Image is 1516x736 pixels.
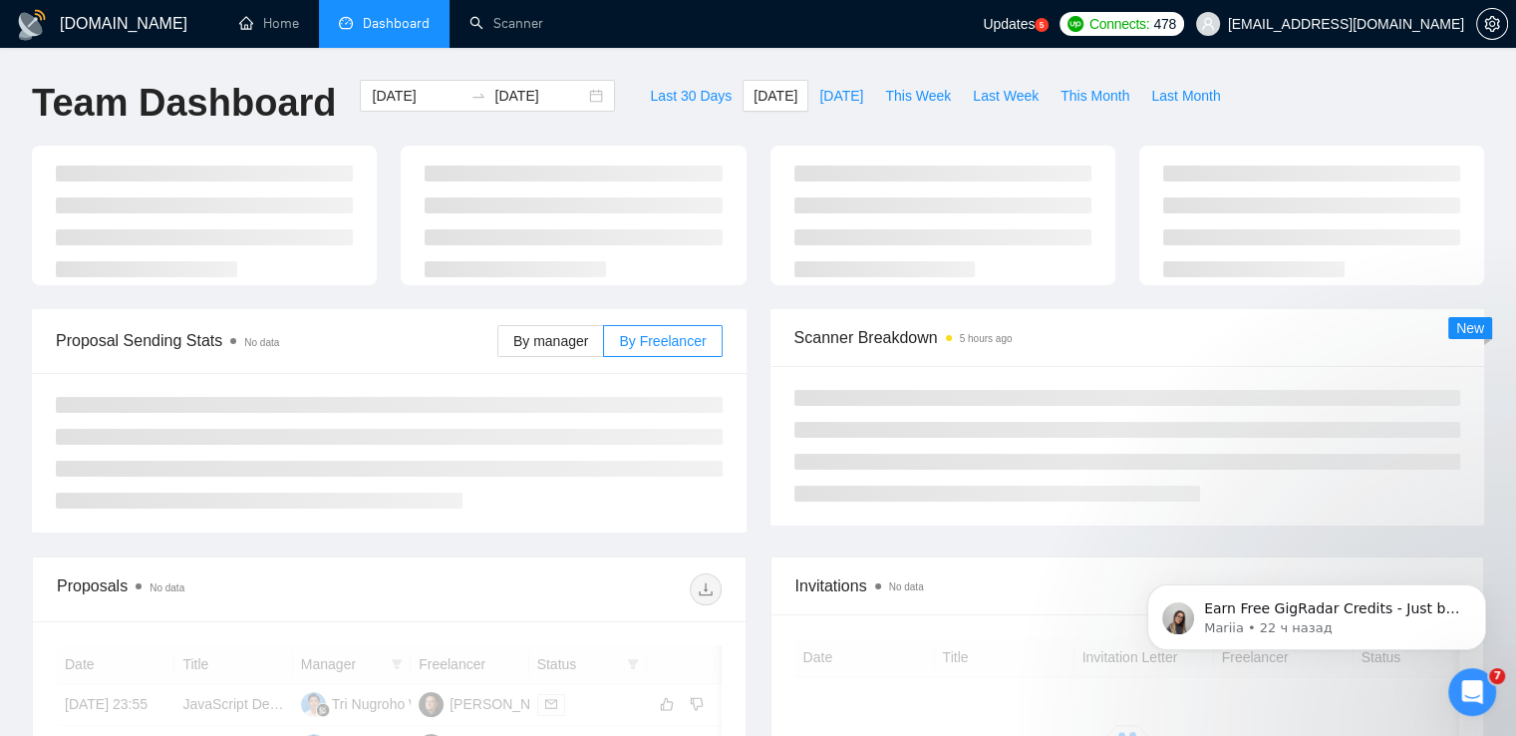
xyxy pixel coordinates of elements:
span: 7 [1489,668,1505,684]
span: setting [1477,16,1507,32]
span: [DATE] [754,85,797,107]
button: [DATE] [743,80,808,112]
button: [DATE] [808,80,874,112]
text: 5 [1040,21,1045,30]
span: user [1201,17,1215,31]
span: No data [244,337,279,348]
span: Dashboard [363,15,430,32]
button: Last Week [962,80,1050,112]
span: [DATE] [819,85,863,107]
span: dashboard [339,16,353,30]
span: No data [889,581,924,592]
span: New [1456,320,1484,336]
button: setting [1476,8,1508,40]
span: By Freelancer [619,333,706,349]
span: No data [150,582,184,593]
div: Proposals [57,573,389,605]
iframe: Intercom notifications сообщение [1117,543,1516,682]
span: This Month [1061,85,1129,107]
span: Proposal Sending Stats [56,328,497,353]
iframe: Intercom live chat [1448,668,1496,716]
input: End date [494,85,585,107]
span: swap-right [470,88,486,104]
a: searchScanner [469,15,543,32]
a: 5 [1035,18,1049,32]
time: 5 hours ago [960,333,1013,344]
span: Connects: [1089,13,1149,35]
input: Start date [372,85,462,107]
span: This Week [885,85,951,107]
span: 478 [1153,13,1175,35]
span: Updates [983,16,1035,32]
button: Last 30 Days [639,80,743,112]
a: setting [1476,16,1508,32]
button: This Week [874,80,962,112]
span: Scanner Breakdown [794,325,1461,350]
span: By manager [513,333,588,349]
button: Last Month [1140,80,1231,112]
a: homeHome [239,15,299,32]
img: upwork-logo.png [1067,16,1083,32]
span: to [470,88,486,104]
span: Invitations [795,573,1460,598]
h1: Team Dashboard [32,80,336,127]
span: Last Month [1151,85,1220,107]
button: This Month [1050,80,1140,112]
span: Last Week [973,85,1039,107]
span: Last 30 Days [650,85,732,107]
img: logo [16,9,48,41]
